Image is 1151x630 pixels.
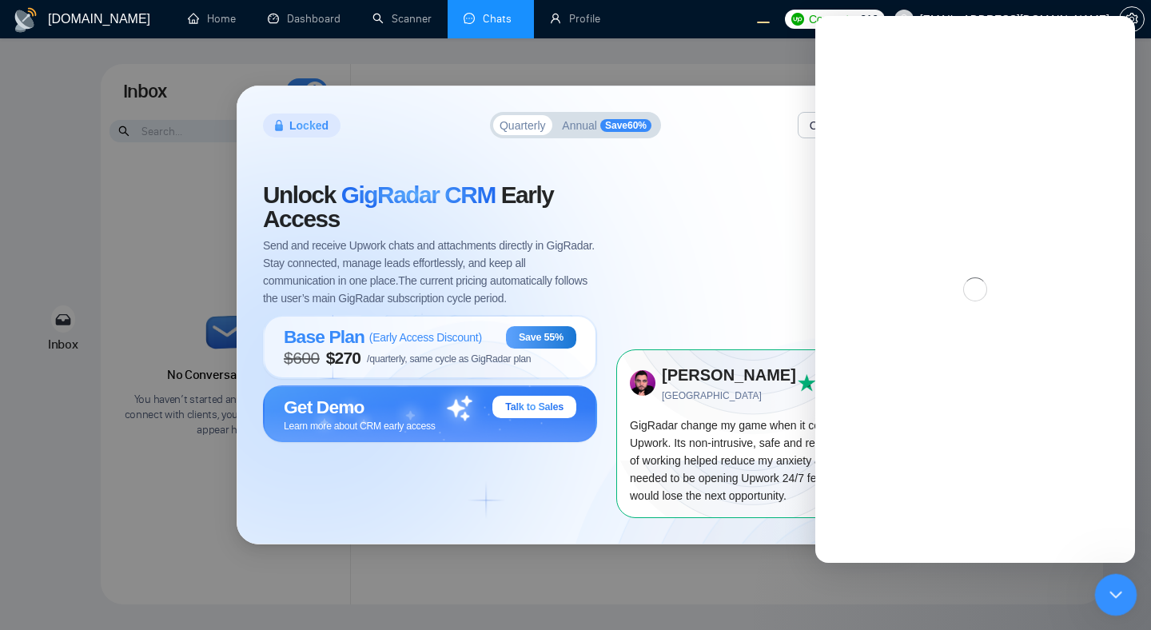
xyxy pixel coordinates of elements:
[860,10,878,28] span: 210
[798,112,888,138] button: Contact Sales
[898,14,910,25] span: user
[519,331,564,344] span: Save 55%
[326,349,360,368] span: $ 270
[809,10,857,28] span: Connects:
[464,12,518,26] a: messageChats
[263,237,597,307] span: Send and receive Upwork chats and attachments directly in GigRadar. Stay connected, manage leads ...
[1120,13,1144,26] span: setting
[662,389,798,404] span: [GEOGRAPHIC_DATA]
[367,353,531,365] span: /quarterly, same cycle as GigRadar plan
[550,12,600,26] a: userProfile
[1119,13,1145,26] a: setting
[630,419,867,502] span: GigRadar change my game when it comes to Upwork. Its non-intrusive, safe and reliable way of work...
[289,117,329,134] span: Locked
[791,13,804,26] img: upwork-logo.png
[263,385,597,449] button: Get DemoTalk to SalesLearn more about CRM early access
[798,374,874,393] img: Trust Pilot
[284,421,436,432] span: Learn more about CRM early access
[284,326,364,348] span: Base Plan
[341,181,496,208] span: GigRadar CRM
[600,119,651,132] span: Save 60 %
[1095,574,1137,616] iframe: Intercom live chat
[556,115,658,135] button: AnnualSave60%
[268,12,341,26] a: dashboardDashboard
[630,370,655,396] img: 73x73.png
[815,16,1135,563] iframe: Intercom live chat
[284,397,364,418] span: Get Demo
[284,349,320,368] span: $ 600
[13,7,38,33] img: logo
[372,12,432,26] a: searchScanner
[500,120,546,131] span: Quarterly
[493,115,552,135] button: Quarterly
[505,401,564,413] span: Talk to Sales
[263,183,597,231] span: Unlock Early Access
[562,120,597,131] span: Annual
[263,315,597,385] button: Base Plan(Early Access Discount)Save 55%$600$270/quarterly, same cycle as GigRadar plan
[1119,6,1145,32] button: setting
[369,331,482,344] span: ( Early Access Discount )
[662,366,796,384] strong: [PERSON_NAME]
[188,12,236,26] a: homeHome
